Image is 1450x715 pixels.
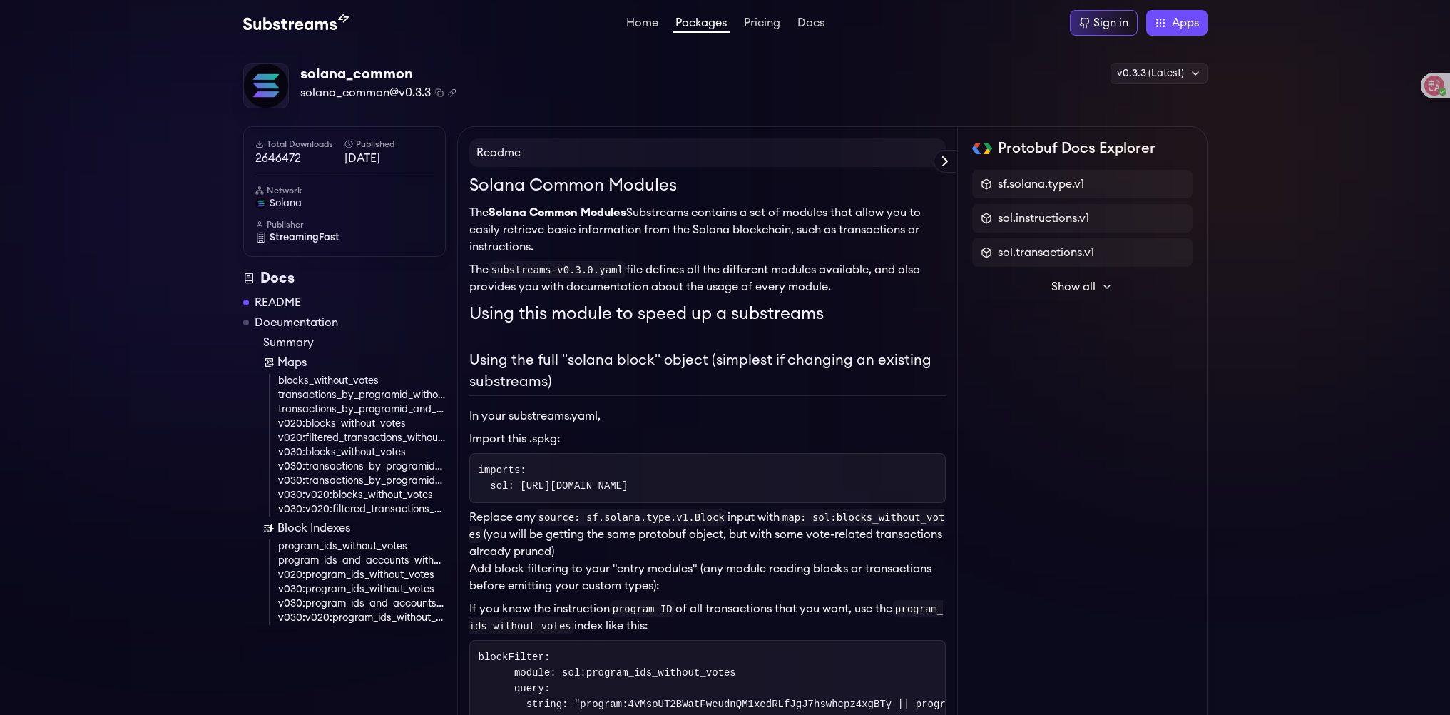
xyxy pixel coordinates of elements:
code: blockFilter: module: sol:program_ids_without_votes query: string: "program:4vMsoUT2BWatFweudnQM1x... [479,651,1234,710]
a: Packages [673,17,730,33]
span: sol.transactions.v1 [998,244,1094,261]
span: [DATE] [344,150,434,167]
h2: Using the full "solana block" object (simplest if changing an existing substreams) [469,350,946,396]
a: transactions_by_programid_without_votes [278,388,446,402]
a: Sign in [1070,10,1138,36]
a: Docs [795,17,827,31]
p: In your substreams.yaml, [469,407,946,425]
a: StreamingFast [255,230,434,245]
a: v030:blocks_without_votes [278,445,446,460]
code: imports: sol: [URL][DOMAIN_NAME] [479,465,628,492]
code: program ID [610,600,675,617]
img: Map icon [263,357,275,368]
img: Block Index icon [263,522,275,534]
button: Copy package name and version [435,88,444,97]
span: StreamingFast [270,230,339,245]
h6: Network [255,185,434,196]
a: Maps [263,354,446,371]
a: v020:filtered_transactions_without_votes [278,431,446,445]
h2: Protobuf Docs Explorer [998,138,1155,158]
div: v0.3.3 (Latest) [1111,63,1208,84]
a: README [255,294,301,311]
a: v030:v020:filtered_transactions_without_votes [278,502,446,517]
h1: Using this module to speed up a substreams [469,301,946,327]
a: transactions_by_programid_and_account_without_votes [278,402,446,417]
img: Substream's logo [243,14,349,31]
strong: Solana Common Modules [489,207,626,218]
p: If you know the instruction of all transactions that you want, use the index like this: [469,600,946,634]
a: v030:transactions_by_programid_without_votes [278,460,446,474]
span: solana [270,196,302,211]
h6: Total Downloads [255,138,344,150]
img: Protobuf [972,143,993,154]
code: map: sol:blocks_without_votes [469,509,945,543]
a: Pricing [741,17,783,31]
a: v030:program_ids_without_votes [278,582,446,597]
code: source: sf.solana.type.v1.Block [536,509,727,526]
span: sf.solana.type.v1 [998,176,1084,193]
div: solana_common [300,64,456,84]
span: sol.instructions.v1 [998,210,1089,227]
p: Replace any input with (you will be getting the same protobuf object, but with some vote-related ... [469,509,946,560]
span: solana_common@v0.3.3 [300,84,431,101]
a: v020:blocks_without_votes [278,417,446,431]
a: Home [623,17,661,31]
button: Show all [972,273,1193,301]
a: v030:v020:blocks_without_votes [278,488,446,502]
a: program_ids_without_votes [278,539,446,554]
code: program_ids_without_votes [469,600,944,634]
a: v030:transactions_by_programid_and_account_without_votes [278,474,446,488]
a: v020:program_ids_without_votes [278,568,446,582]
p: The Substreams contains a set of modules that allow you to easily retrieve basic information from... [469,204,946,255]
p: Add block filtering to your "entry modules" (any module reading blocks or transactions before emi... [469,560,946,594]
span: Apps [1172,14,1199,31]
h6: Publisher [255,219,434,230]
span: 2646472 [255,150,344,167]
h6: Published [344,138,434,150]
span: Show all [1051,278,1096,295]
li: Import this .spkg: [469,430,946,447]
h1: Solana Common Modules [469,173,946,198]
a: v030:program_ids_and_accounts_without_votes [278,597,446,611]
div: Docs [243,268,446,288]
p: The file defines all the different modules available, and also provides you with documentation ab... [469,261,946,295]
h4: Readme [469,138,946,167]
a: blocks_without_votes [278,374,446,388]
a: solana [255,196,434,211]
img: Package Logo [244,64,288,108]
a: Documentation [255,314,338,331]
button: Copy .spkg link to clipboard [448,88,456,97]
img: solana [255,198,267,209]
code: substreams-v0.3.0.yaml [489,261,626,278]
div: Sign in [1093,14,1128,31]
a: v030:v020:program_ids_without_votes [278,611,446,625]
a: Block Indexes [263,519,446,537]
a: program_ids_and_accounts_without_votes [278,554,446,568]
a: Summary [263,334,446,351]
